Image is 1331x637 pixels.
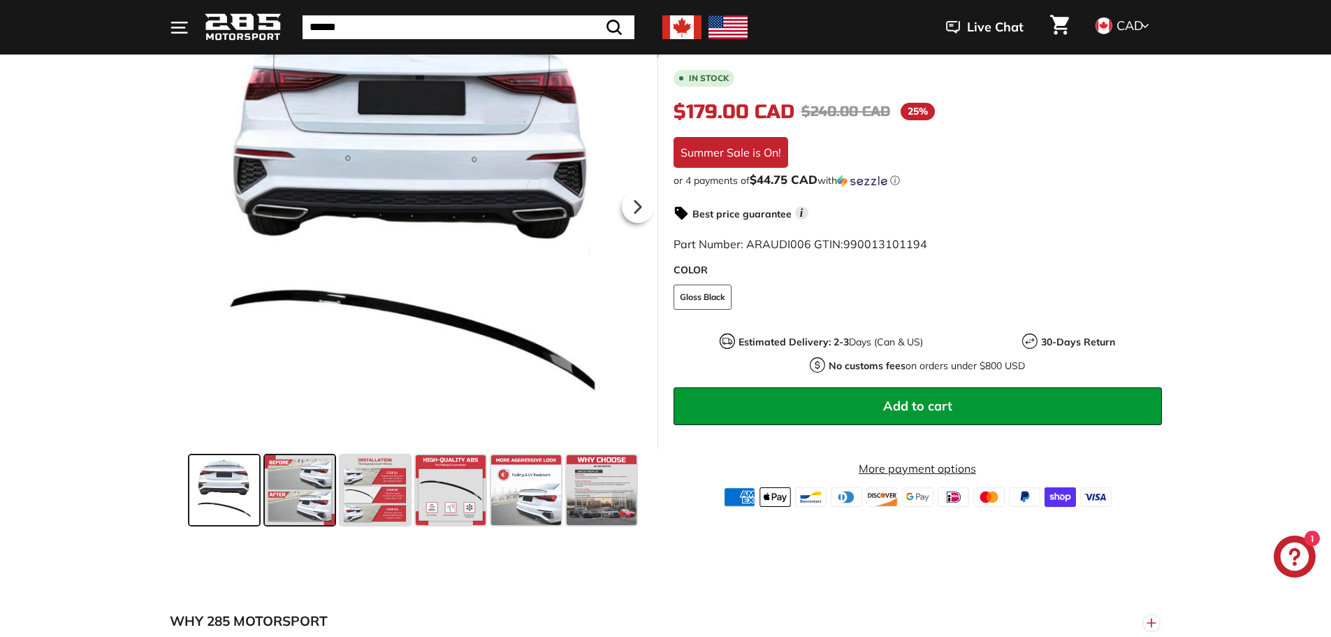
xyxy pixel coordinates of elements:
img: Sezzle [837,175,887,187]
img: apple_pay [759,487,791,507]
inbox-online-store-chat: Shopify online store chat [1270,536,1320,581]
strong: Estimated Delivery: 2-3 [739,336,849,348]
img: visa [1080,487,1112,507]
img: master [973,487,1005,507]
img: google_pay [902,487,933,507]
span: 25% [901,103,935,120]
input: Search [303,15,634,39]
button: Add to cart [674,387,1162,425]
b: In stock [689,74,729,83]
div: Summer Sale is On! [674,137,788,168]
a: More payment options [674,460,1162,477]
img: shopify_pay [1045,487,1076,507]
span: $240.00 CAD [801,103,890,120]
div: or 4 payments of with [674,173,1162,187]
h1: OEM Style Trunk Spoiler - [DATE]-[DATE] Audi A3 / A3 S-Line / S3 8Y Sedan [674,14,1162,57]
a: Cart [1042,3,1077,51]
img: diners_club [831,487,862,507]
span: $44.75 CAD [750,172,817,187]
span: CAD [1117,17,1143,34]
img: ideal [938,487,969,507]
img: american_express [724,487,755,507]
span: 990013101194 [843,237,927,251]
img: paypal [1009,487,1040,507]
button: Live Chat [928,10,1042,45]
label: COLOR [674,263,1162,278]
strong: No customs fees [829,359,905,372]
span: Add to cart [883,398,952,414]
span: $179.00 CAD [674,100,794,124]
strong: Best price guarantee [692,208,792,220]
img: discover [866,487,898,507]
span: i [795,206,808,220]
strong: 30-Days Return [1041,336,1115,348]
p: Days (Can & US) [739,335,923,350]
img: Logo_285_Motorsport_areodynamics_components [205,11,282,44]
img: bancontact [795,487,827,507]
p: on orders under $800 USD [829,359,1025,373]
span: Part Number: ARAUDI006 GTIN: [674,237,927,251]
div: or 4 payments of$44.75 CADwithSezzle Click to learn more about Sezzle [674,173,1162,187]
span: Live Chat [967,18,1024,36]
